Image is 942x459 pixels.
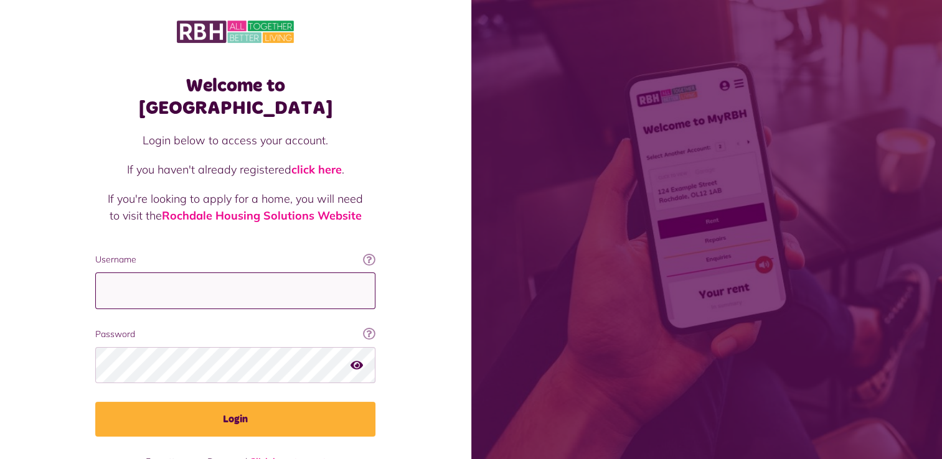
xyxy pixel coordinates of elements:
[108,190,363,224] p: If you're looking to apply for a home, you will need to visit the
[95,75,375,119] h1: Welcome to [GEOGRAPHIC_DATA]
[95,402,375,437] button: Login
[162,208,362,223] a: Rochdale Housing Solutions Website
[291,162,342,177] a: click here
[108,161,363,178] p: If you haven't already registered .
[95,328,375,341] label: Password
[177,19,294,45] img: MyRBH
[108,132,363,149] p: Login below to access your account.
[95,253,375,266] label: Username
